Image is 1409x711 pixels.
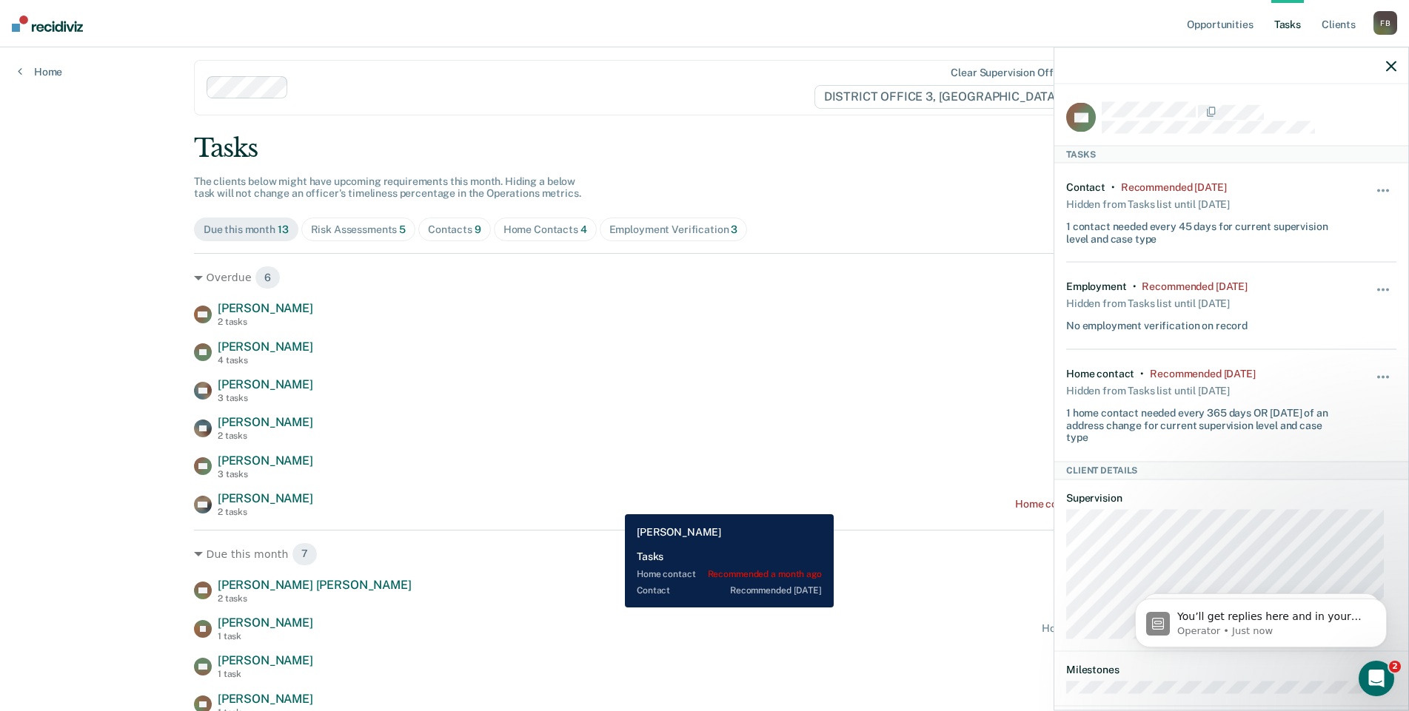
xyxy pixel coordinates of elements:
[72,7,124,18] h1: Operator
[1066,280,1127,293] div: Employment
[1066,193,1230,214] div: Hidden from Tasks list until [DATE]
[194,133,1215,164] div: Tasks
[218,507,313,517] div: 2 tasks
[218,491,313,505] span: [PERSON_NAME]
[13,454,284,479] textarea: Message…
[12,16,83,32] img: Recidiviz
[218,393,313,403] div: 3 tasks
[218,377,313,391] span: [PERSON_NAME]
[36,277,69,289] b: A day
[1359,661,1394,696] iframe: Intercom live chat
[1150,367,1255,380] div: Recommended 2 months ago
[1054,145,1408,163] div: Tasks
[12,85,284,187] div: Bethany says…
[1066,181,1105,193] div: Contact
[1066,214,1342,245] div: 1 contact needed every 45 days for current supervision level and case type
[194,542,1215,566] div: Due this month
[311,223,406,236] div: Risk Assessments
[1066,380,1230,400] div: Hidden from Tasks list until [DATE]
[12,187,243,300] div: You’ll get replies here and in your email:✉️[EMAIL_ADDRESS][DOMAIN_NAME][US_STATE]Our usual reply...
[1066,491,1396,504] dt: Supervision
[218,616,313,630] span: [PERSON_NAME]
[24,261,231,290] div: Our usual reply time 🕒
[951,67,1077,79] div: Clear supervision officers
[255,266,281,289] span: 6
[218,355,313,365] div: 4 tasks
[194,266,1215,289] div: Overdue
[218,301,313,315] span: [PERSON_NAME]
[42,8,66,32] img: Profile image for Operator
[278,223,289,235] span: 13
[1142,280,1247,293] div: Recommended 2 months ago
[1111,181,1115,193] div: •
[218,631,313,641] div: 1 task
[292,542,318,566] span: 7
[260,6,287,33] div: Close
[609,223,738,236] div: Employment Verification
[53,85,284,175] div: [PERSON_NAME] 115833 is listed in jail on ATLAS and therefore not available for supervision. He i...
[1389,661,1401,673] span: 2
[218,669,313,679] div: 1 task
[24,226,187,252] b: [EMAIL_ADDRESS][DOMAIN_NAME][US_STATE]
[1140,367,1144,380] div: •
[218,593,412,604] div: 2 tasks
[218,653,313,667] span: [PERSON_NAME]
[94,485,106,496] button: Start recording
[1373,11,1397,35] div: F B
[1113,567,1409,671] iframe: Intercom notifications message
[218,415,313,429] span: [PERSON_NAME]
[218,469,313,479] div: 3 tasks
[1066,293,1230,314] div: Hidden from Tasks list until [DATE]
[580,223,587,235] span: 4
[218,317,313,327] div: 2 tasks
[204,223,289,236] div: Due this month
[12,187,284,332] div: Operator says…
[1015,498,1215,510] div: Home contact recommended a month ago
[218,692,313,706] span: [PERSON_NAME]
[254,479,278,502] button: Send a message…
[70,485,82,496] button: Upload attachment
[10,6,38,34] button: go back
[428,223,481,236] div: Contacts
[731,223,737,235] span: 3
[24,303,113,311] div: Operator • Just now
[232,6,260,34] button: Home
[1121,181,1226,193] div: Recommended 3 months ago
[18,65,62,78] a: Home
[65,94,272,166] div: [PERSON_NAME] 115833 is listed in jail on ATLAS and therefore not available for supervision. He i...
[1042,622,1215,635] div: Home contact recommended [DATE]
[218,578,412,592] span: [PERSON_NAME] [PERSON_NAME]
[1054,462,1408,479] div: Client Details
[47,485,58,496] button: Gif picker
[218,431,313,441] div: 2 tasks
[475,223,481,235] span: 9
[24,196,231,254] div: You’ll get replies here and in your email: ✉️
[1066,663,1396,675] dt: Milestones
[399,223,406,235] span: 5
[814,85,1080,109] span: DISTRICT OFFICE 3, [GEOGRAPHIC_DATA]
[218,454,313,468] span: [PERSON_NAME]
[503,223,587,236] div: Home Contacts
[1133,280,1137,293] div: •
[72,18,184,33] p: The team can also help
[218,340,313,354] span: [PERSON_NAME]
[1066,367,1134,380] div: Home contact
[1066,314,1248,332] div: No employment verification on record
[194,175,581,200] span: The clients below might have upcoming requirements this month. Hiding a below task will not chang...
[23,485,35,496] button: Emoji picker
[1066,400,1342,443] div: 1 home contact needed every 365 days OR [DATE] of an address change for current supervision level...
